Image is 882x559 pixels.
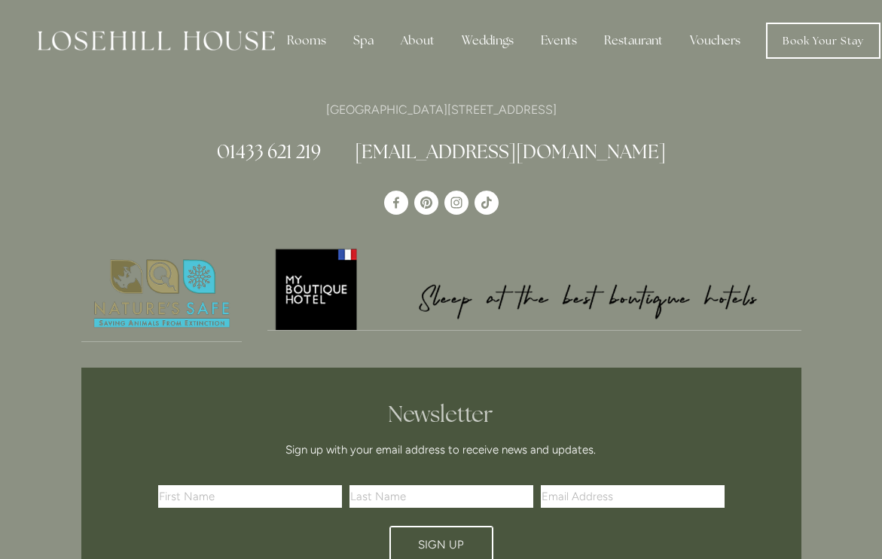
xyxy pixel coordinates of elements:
img: Losehill House [38,31,275,50]
input: Last Name [349,485,533,508]
a: Losehill House Hotel & Spa [384,191,408,215]
input: Email Address [541,485,725,508]
a: Pinterest [414,191,438,215]
h2: Newsletter [163,401,719,428]
img: My Boutique Hotel - Logo [267,246,801,330]
div: Spa [341,26,386,56]
a: Book Your Stay [766,23,880,59]
div: Rooms [275,26,338,56]
p: Sign up with your email address to receive news and updates. [163,441,719,459]
a: [EMAIL_ADDRESS][DOMAIN_NAME] [355,139,666,163]
div: Weddings [450,26,526,56]
span: Sign Up [418,538,464,551]
input: First Name [158,485,342,508]
div: About [389,26,447,56]
a: Nature's Safe - Logo [81,246,243,342]
a: My Boutique Hotel - Logo [267,246,801,331]
div: Events [529,26,589,56]
a: TikTok [475,191,499,215]
img: Nature's Safe - Logo [81,246,243,341]
a: Vouchers [678,26,752,56]
div: Restaurant [592,26,675,56]
a: Instagram [444,191,468,215]
p: [GEOGRAPHIC_DATA][STREET_ADDRESS] [81,99,801,120]
a: 01433 621 219 [217,139,321,163]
